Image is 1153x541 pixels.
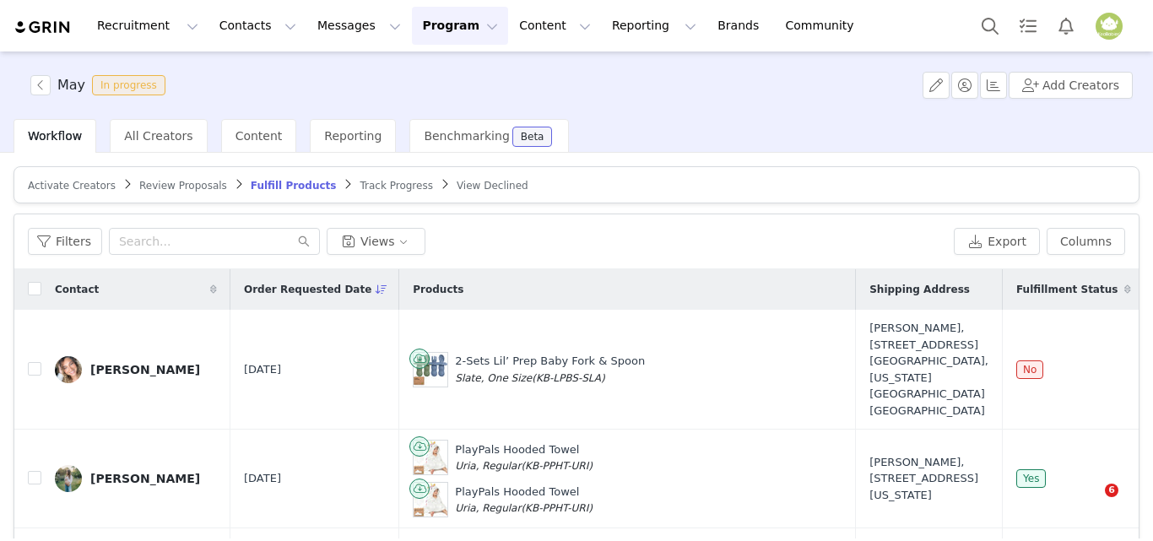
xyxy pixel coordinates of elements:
[209,7,306,45] button: Contacts
[455,372,532,384] span: Slate, One Size
[14,19,73,35] img: grin logo
[90,363,200,376] div: [PERSON_NAME]
[28,129,82,143] span: Workflow
[455,484,593,517] div: PlayPals Hooded Towel
[244,282,371,297] span: Order Requested Date
[413,282,463,297] span: Products
[869,320,988,419] div: [PERSON_NAME], [STREET_ADDRESS] [GEOGRAPHIC_DATA], [US_STATE][GEOGRAPHIC_DATA] [GEOGRAPHIC_DATA]
[602,7,706,45] button: Reporting
[1047,228,1125,255] button: Columns
[414,483,447,517] img: Product Image
[776,7,872,45] a: Community
[307,7,411,45] button: Messages
[244,470,281,487] span: [DATE]
[414,441,447,474] img: Product Image
[139,180,227,192] span: Review Proposals
[1010,7,1047,45] a: Tasks
[455,441,593,474] div: PlayPals Hooded Towel
[521,502,593,514] span: (KB-PPHT-URI)
[30,75,172,95] span: [object Object]
[109,228,320,255] input: Search...
[55,356,217,383] a: [PERSON_NAME]
[455,502,521,514] span: Uria, Regular
[1070,484,1111,524] iframe: Intercom live chat
[412,7,508,45] button: Program
[972,7,1009,45] button: Search
[532,372,604,384] span: (KB-LPBS-SLA)
[298,235,310,247] i: icon: search
[1085,13,1139,40] button: Profile
[360,180,432,192] span: Track Progress
[28,228,102,255] button: Filters
[55,282,99,297] span: Contact
[55,465,82,492] img: a7243062-338d-4ca8-b6ff-580b9ef55357.jpg
[90,472,200,485] div: [PERSON_NAME]
[414,353,447,387] img: Product Image
[251,180,337,192] span: Fulfill Products
[1047,7,1085,45] button: Notifications
[521,132,544,142] div: Beta
[1096,13,1123,40] img: 71db4a9b-c422-4b77-bb00-02d042611fdb.png
[455,460,521,472] span: Uria, Regular
[28,180,116,192] span: Activate Creators
[327,228,425,255] button: Views
[244,361,281,378] span: [DATE]
[707,7,774,45] a: Brands
[1009,72,1133,99] button: Add Creators
[869,454,988,504] div: [PERSON_NAME], [STREET_ADDRESS][US_STATE]
[1016,282,1118,297] span: Fulfillment Status
[87,7,208,45] button: Recruitment
[92,75,165,95] span: In progress
[235,129,283,143] span: Content
[457,180,528,192] span: View Declined
[1105,484,1118,497] span: 6
[424,129,509,143] span: Benchmarking
[869,282,970,297] span: Shipping Address
[55,356,82,383] img: ae3d5f74-8d3f-4b2b-8345-db85e034535e.jpg
[57,75,85,95] h3: May
[954,228,1040,255] button: Export
[124,129,192,143] span: All Creators
[521,460,593,472] span: (KB-PPHT-URI)
[509,7,601,45] button: Content
[55,465,217,492] a: [PERSON_NAME]
[455,353,645,386] div: 2-Sets Lil’ Prep Baby Fork & Spoon
[324,129,382,143] span: Reporting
